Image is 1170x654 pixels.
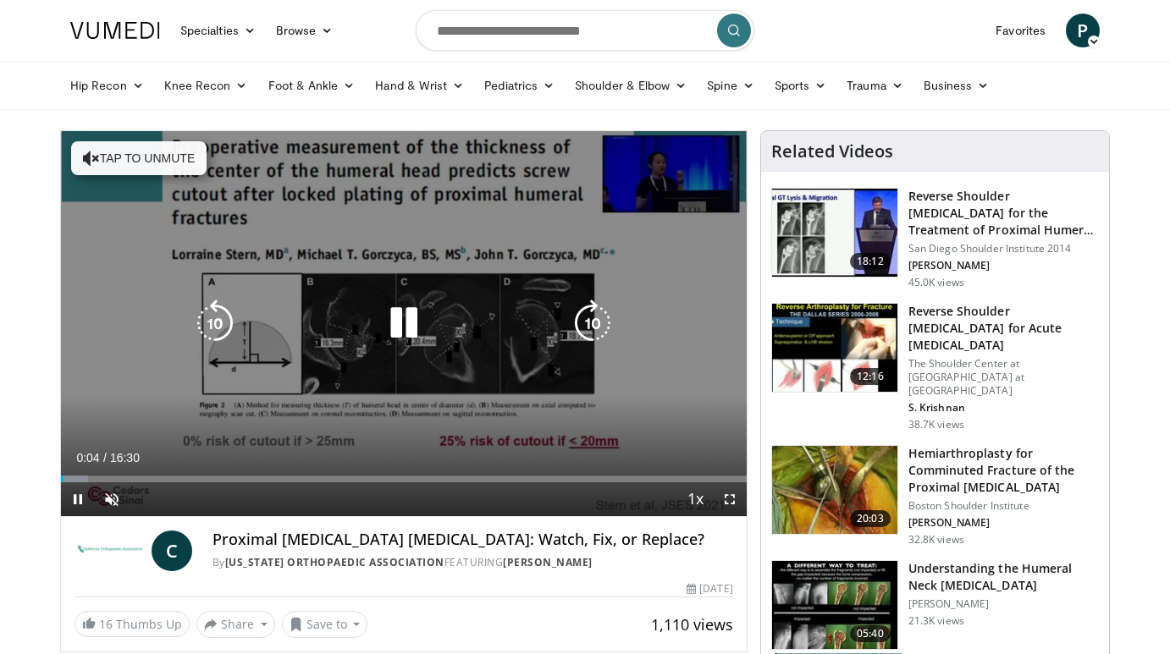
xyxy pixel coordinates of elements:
img: VuMedi Logo [70,22,160,39]
span: 16 [99,616,113,632]
button: Fullscreen [713,482,747,516]
span: 16:30 [110,451,140,464]
p: 21.3K views [908,614,964,628]
a: Foot & Ankle [258,69,366,102]
a: Trauma [836,69,913,102]
button: Pause [61,482,95,516]
p: [PERSON_NAME] [908,516,1099,530]
a: Specialties [170,14,266,47]
span: 0:04 [76,451,99,464]
p: San Diego Shoulder Institute 2014 [908,242,1099,256]
h3: Reverse Shoulder [MEDICAL_DATA] for the Treatment of Proximal Humeral … [908,188,1099,239]
p: 45.0K views [908,276,964,289]
button: Share [196,611,275,638]
a: 18:12 Reverse Shoulder [MEDICAL_DATA] for the Treatment of Proximal Humeral … San Diego Shoulder ... [771,188,1099,289]
img: California Orthopaedic Association [75,530,145,571]
a: Sports [764,69,837,102]
span: 20:03 [850,510,891,527]
h4: Proximal [MEDICAL_DATA] [MEDICAL_DATA]: Watch, Fix, or Replace? [212,530,733,549]
a: C [152,530,192,571]
p: [PERSON_NAME] [908,259,1099,272]
a: Pediatrics [474,69,565,102]
input: Search topics, interventions [416,10,754,51]
a: [US_STATE] Orthopaedic Association [225,555,444,569]
a: Favorites [985,14,1056,47]
a: 12:16 Reverse Shoulder [MEDICAL_DATA] for Acute [MEDICAL_DATA] The Shoulder Center at [GEOGRAPHIC... [771,303,1099,431]
button: Playback Rate [679,482,713,516]
a: 20:03 Hemiarthroplasty for Comminuted Fracture of the Proximal [MEDICAL_DATA] Boston Shoulder Ins... [771,445,1099,547]
h3: Understanding the Humeral Neck [MEDICAL_DATA] [908,560,1099,594]
div: [DATE] [687,581,732,596]
a: Hand & Wrist [365,69,474,102]
span: 05:40 [850,625,891,642]
a: Knee Recon [154,69,258,102]
span: 1,110 views [651,614,733,635]
a: Spine [697,69,764,102]
a: [PERSON_NAME] [503,555,593,569]
a: 16 Thumbs Up [75,611,190,637]
video-js: Video Player [61,131,747,517]
a: Shoulder & Elbow [565,69,697,102]
a: P [1066,14,1100,47]
div: By FEATURING [212,555,733,570]
p: [PERSON_NAME] [908,597,1099,611]
span: 18:12 [850,253,891,270]
a: Hip Recon [60,69,154,102]
h4: Related Videos [771,141,893,162]
p: The Shoulder Center at [GEOGRAPHIC_DATA] at [GEOGRAPHIC_DATA] [908,357,1099,398]
button: Unmute [95,482,129,516]
p: S. Krishnan [908,401,1099,415]
span: / [103,451,107,464]
a: Browse [266,14,344,47]
img: butch_reverse_arthroplasty_3.png.150x105_q85_crop-smart_upscale.jpg [772,304,897,392]
button: Save to [282,611,368,638]
img: 458b1cc2-2c1d-4c47-a93d-754fd06d380f.150x105_q85_crop-smart_upscale.jpg [772,561,897,649]
img: 10442_3.png.150x105_q85_crop-smart_upscale.jpg [772,446,897,534]
h3: Reverse Shoulder [MEDICAL_DATA] for Acute [MEDICAL_DATA] [908,303,1099,354]
span: 12:16 [850,368,891,385]
a: Business [913,69,1000,102]
h3: Hemiarthroplasty for Comminuted Fracture of the Proximal [MEDICAL_DATA] [908,445,1099,496]
img: Q2xRg7exoPLTwO8X4xMDoxOjA4MTsiGN.150x105_q85_crop-smart_upscale.jpg [772,189,897,277]
p: 32.8K views [908,533,964,547]
p: 38.7K views [908,418,964,431]
a: 05:40 Understanding the Humeral Neck [MEDICAL_DATA] [PERSON_NAME] 21.3K views [771,560,1099,650]
p: Boston Shoulder Institute [908,499,1099,513]
button: Tap to unmute [71,141,207,175]
div: Progress Bar [61,475,747,482]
